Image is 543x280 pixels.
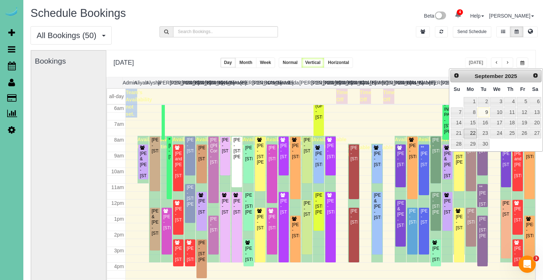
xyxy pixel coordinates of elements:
div: [PERSON_NAME] - [STREET_ADDRESS] [514,246,521,262]
th: Daylin [217,77,229,88]
span: Available time [231,137,253,150]
div: [PERSON_NAME] - [STREET_ADDRESS] [303,201,311,217]
span: 2pm [114,232,124,238]
th: Gretel [276,77,288,88]
span: Available time [430,137,452,150]
span: 3pm [114,248,124,253]
div: [PERSON_NAME] and [PERSON_NAME] - [STREET_ADDRESS] [514,151,521,179]
button: Day [220,58,236,68]
a: 6 [529,97,541,107]
div: [PERSON_NAME] & [PERSON_NAME] - [STREET_ADDRESS] [397,201,404,228]
th: Jada [288,77,300,88]
th: Esme [264,77,276,88]
span: Available time [289,137,311,150]
div: [PERSON_NAME] - [STREET_ADDRESS] [186,137,194,154]
span: Available time [313,137,335,150]
div: [PERSON_NAME] - [STREET_ADDRESS] [514,206,521,223]
span: All Bookings (50) [37,31,100,40]
a: 17 [490,118,504,128]
span: 10am [111,169,124,174]
div: [PERSON_NAME] - [STREET_ADDRESS] [315,151,322,167]
th: [PERSON_NAME] [394,77,405,88]
div: [PERSON_NAME] - [STREET_ADDRESS] [256,214,264,231]
th: [PERSON_NAME] [181,77,193,88]
span: Available time [395,137,417,150]
span: Available time [172,137,194,150]
div: [PERSON_NAME] - [STREET_ADDRESS] [467,208,475,225]
a: 12 [517,107,528,117]
span: Sunday [454,86,460,92]
a: Prev [451,71,461,81]
span: Available time [208,137,229,150]
div: **[PERSON_NAME] - [STREET_ADDRESS] [420,145,428,167]
div: [PERSON_NAME] - [STREET_ADDRESS] [268,145,276,162]
div: [PERSON_NAME] - [STREET_ADDRESS] [222,198,229,215]
a: Next [530,71,540,81]
div: [PERSON_NAME] - [STREET_ADDRESS] [420,208,428,225]
span: Available time [407,137,428,150]
a: 22 [464,129,477,138]
span: Friday [520,86,525,92]
th: [PERSON_NAME] [240,77,252,88]
span: Next [533,73,538,78]
span: Available time [196,137,218,150]
button: Horizontal [324,58,353,68]
div: [PERSON_NAME] - [STREET_ADDRESS] [175,206,182,223]
th: [PERSON_NAME] [441,77,452,88]
div: [PERSON_NAME] - [STREET_ADDRESS] [222,137,229,154]
th: [PERSON_NAME] [170,77,181,88]
div: [PERSON_NAME] - [STREET_ADDRESS] [245,145,252,162]
span: Wednesday [493,86,501,92]
div: [PERSON_NAME] - [STREET_ADDRESS] [280,198,288,215]
div: [PERSON_NAME] - [STREET_ADDRESS][PERSON_NAME] [256,143,264,165]
a: 20 [529,118,541,128]
div: [PERSON_NAME] - [STREET_ADDRESS] [186,246,194,262]
a: 9 [478,107,489,117]
div: **[PERSON_NAME] - [STREET_ADDRESS] [479,185,486,207]
div: [PERSON_NAME] - [STREET_ADDRESS] [350,145,358,162]
div: [PERSON_NAME] - [STREET_ADDRESS] [303,137,311,154]
div: [PERSON_NAME] - [STREET_ADDRESS] [502,201,510,217]
div: [PERSON_NAME] - [STREET_ADDRESS] [526,222,534,239]
div: [PERSON_NAME] - [STREET_ADDRESS][PERSON_NAME] [315,193,322,215]
th: [PERSON_NAME] [193,77,205,88]
th: [PERSON_NAME] [299,77,311,88]
div: [PERSON_NAME] & [PERSON_NAME] - [STREET_ADDRESS] [140,151,147,179]
span: Available time [278,137,300,150]
div: [PERSON_NAME] - [STREET_ADDRESS] [455,214,463,231]
a: Automaid Logo [4,7,19,17]
a: 2 [478,97,489,107]
span: Thursday [507,86,513,92]
div: [PERSON_NAME] - [STREET_ADDRESS] [198,198,205,215]
a: 16 [478,118,489,128]
div: [PERSON_NAME] - [STREET_ADDRESS] [397,151,404,167]
a: 25 [504,129,516,138]
a: 1 [464,97,477,107]
span: Available time [138,137,159,150]
div: [PERSON_NAME] - [STREET_ADDRESS][PERSON_NAME] [479,216,486,239]
div: [PERSON_NAME] - [STREET_ADDRESS][PERSON_NAME] [245,193,252,215]
div: [PERSON_NAME] - [STREET_ADDRESS] [409,143,416,160]
div: [PERSON_NAME] - [STREET_ADDRESS] [163,214,171,231]
a: 29 [464,139,477,149]
span: Available time [418,137,440,150]
span: Tuesday [481,86,486,92]
th: [PERSON_NAME] [335,77,347,88]
th: [PERSON_NAME] [252,77,264,88]
div: [PERSON_NAME] - [STREET_ADDRESS][PERSON_NAME] [198,240,205,262]
input: Search Bookings.. [173,26,278,37]
span: Schedule Bookings [31,7,126,19]
th: [PERSON_NAME] [323,77,335,88]
a: 13 [529,107,541,117]
span: Available time [184,137,206,150]
span: Available time [149,137,171,150]
span: 9am [114,153,124,159]
button: Send Schedule [453,26,491,37]
span: Team's Availability not set. [126,89,152,117]
button: Normal [279,58,301,68]
div: [PERSON_NAME] & [PERSON_NAME] - [STREET_ADDRESS] [444,151,451,179]
div: [PERSON_NAME] - [STREET_ADDRESS] [373,151,381,167]
a: 8 [464,107,477,117]
div: [PERSON_NAME] - [STREET_ADDRESS] [292,143,299,160]
a: 7 [451,107,463,117]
